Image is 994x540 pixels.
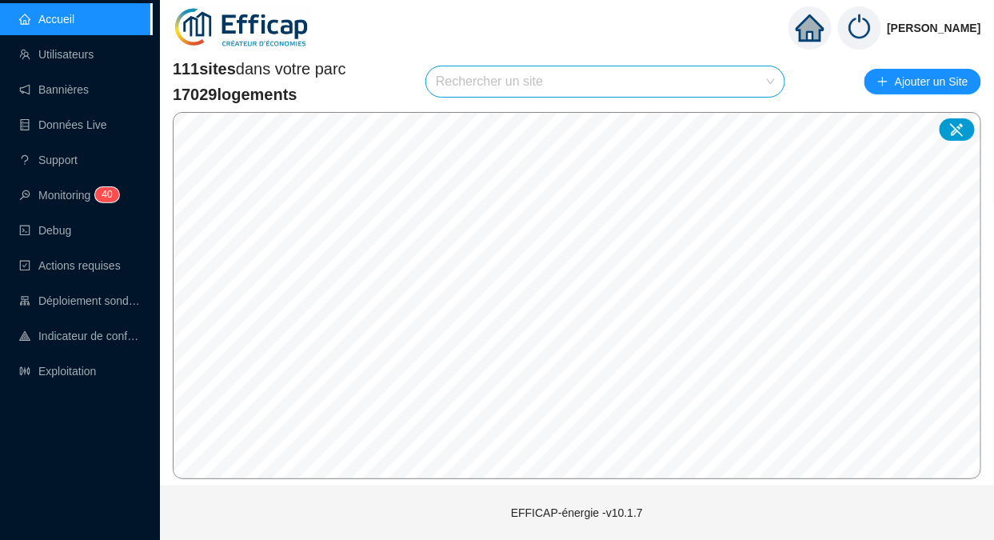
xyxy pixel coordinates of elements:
sup: 40 [95,187,118,202]
a: monitorMonitoring40 [19,189,114,202]
span: check-square [19,260,30,271]
span: EFFICAP-énergie - v10.1.7 [511,506,643,519]
span: 4 [102,189,107,200]
a: slidersExploitation [19,365,96,378]
span: Ajouter un Site [895,70,968,93]
a: teamUtilisateurs [19,48,94,61]
span: [PERSON_NAME] [888,2,981,54]
span: 17029 logements [173,83,346,106]
a: homeAccueil [19,13,74,26]
a: questionSupport [19,154,78,166]
span: plus [877,76,888,87]
span: home [796,14,824,42]
a: heat-mapIndicateur de confort [19,330,141,342]
span: Actions requises [38,259,121,272]
canvas: Map [174,113,981,478]
a: notificationBannières [19,83,89,96]
span: 0 [107,189,113,200]
span: dans votre parc [173,58,346,80]
button: Ajouter un Site [864,69,981,94]
span: 111 sites [173,60,236,78]
img: power [838,6,881,50]
a: clusterDéploiement sondes [19,294,141,307]
a: databaseDonnées Live [19,118,107,131]
a: codeDebug [19,224,71,237]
